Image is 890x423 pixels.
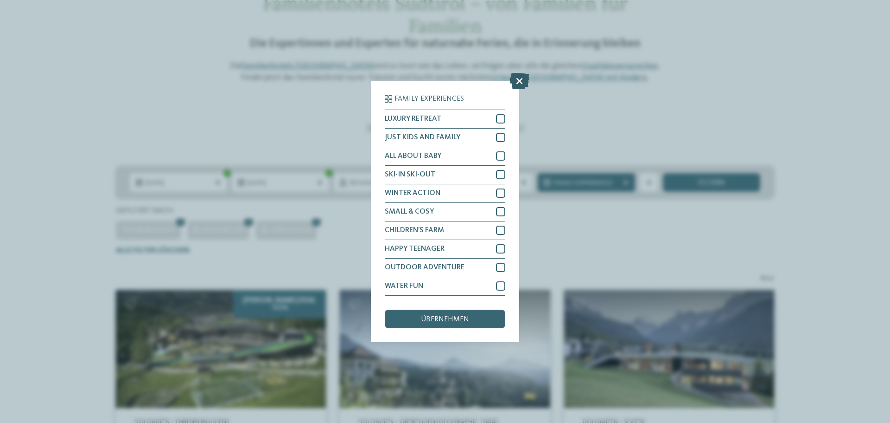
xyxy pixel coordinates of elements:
span: WINTER ACTION [385,189,440,197]
span: SMALL & COSY [385,208,434,215]
span: LUXURY RETREAT [385,115,441,123]
span: OUTDOOR ADVENTURE [385,264,464,271]
span: Family Experiences [394,95,464,103]
span: CHILDREN’S FARM [385,227,444,234]
span: JUST KIDS AND FAMILY [385,134,460,141]
span: HAPPY TEENAGER [385,245,445,253]
span: SKI-IN SKI-OUT [385,171,435,178]
span: ALL ABOUT BABY [385,152,441,160]
span: übernehmen [421,316,469,323]
span: WATER FUN [385,282,423,290]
